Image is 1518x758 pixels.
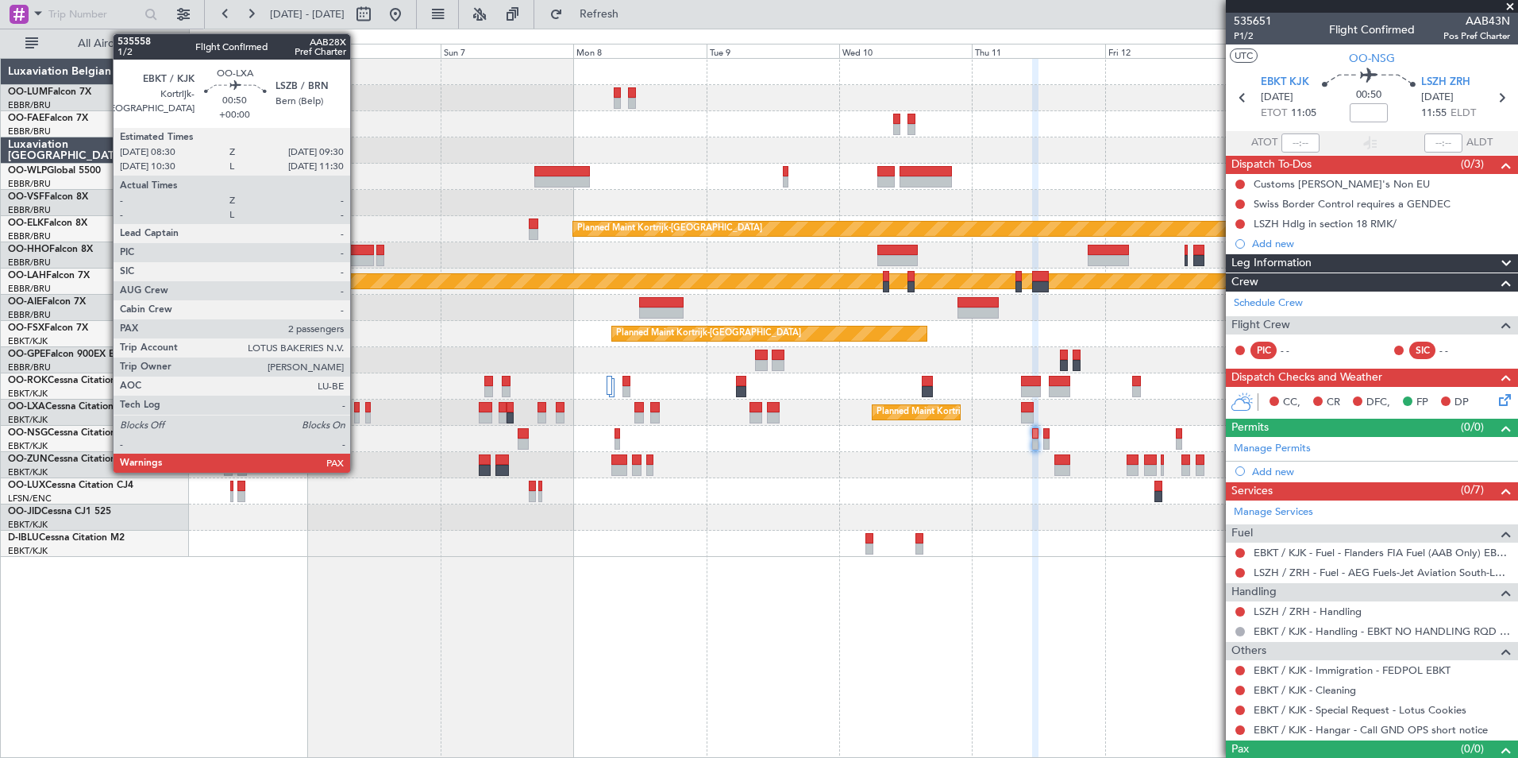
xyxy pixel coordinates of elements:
[8,335,48,347] a: EBKT/KJK
[8,323,88,333] a: OO-FSXFalcon 7X
[1231,583,1277,601] span: Handling
[1231,156,1312,174] span: Dispatch To-Dos
[1421,75,1470,91] span: LSZH ZRH
[8,192,44,202] span: OO-VSF
[270,7,345,21] span: [DATE] - [DATE]
[8,126,51,137] a: EBBR/BRU
[8,466,48,478] a: EBKT/KJK
[1254,217,1397,230] div: LSZH Hdlg in section 18 RMK/
[8,297,86,307] a: OO-AIEFalcon 7X
[1261,106,1287,122] span: ETOT
[1252,465,1510,478] div: Add new
[1254,683,1356,697] a: EBKT / KJK - Cleaning
[8,481,133,490] a: OO-LUXCessna Citation CJ4
[1231,524,1253,543] span: Fuel
[8,414,48,426] a: EBKT/KJK
[8,114,88,123] a: OO-FAEFalcon 7X
[1439,343,1475,358] div: - -
[1261,75,1309,91] span: EBKT KJK
[1356,87,1381,103] span: 00:50
[1231,273,1258,292] span: Crew
[1234,13,1272,29] span: 535651
[8,297,42,307] span: OO-AIE
[8,114,44,123] span: OO-FAE
[8,428,48,438] span: OO-NSG
[8,388,48,400] a: EBKT/KJK
[1250,342,1277,359] div: PIC
[192,32,219,45] div: [DATE]
[8,533,125,543] a: D-IBLUCessna Citation M2
[1254,197,1451,211] div: Swiss Border Control requires a GENDEC
[8,519,48,531] a: EBKT/KJK
[41,38,168,49] span: All Aircraft
[1234,29,1272,43] span: P1/2
[8,99,51,111] a: EBBR/BRU
[1230,48,1258,63] button: UTC
[8,219,44,228] span: OO-ELK
[1254,663,1451,677] a: EBKT / KJK - Immigration - FEDPOL EBKT
[8,87,48,97] span: OO-LUM
[1283,395,1300,411] span: CC,
[1327,395,1340,411] span: CR
[1231,254,1312,273] span: Leg Information
[1254,703,1466,717] a: EBKT / KJK - Special Request - Lotus Cookies
[8,493,52,505] a: LFSN/ENC
[175,44,307,58] div: Fri 5
[1254,605,1362,618] a: LSZH / ZRH - Handling
[1254,177,1430,191] div: Customs [PERSON_NAME]'s Non EU
[1234,296,1303,311] a: Schedule Crew
[1366,395,1390,411] span: DFC,
[1234,441,1311,457] a: Manage Permits
[1105,44,1238,58] div: Fri 12
[1281,133,1320,153] input: --:--
[8,283,51,295] a: EBBR/BRU
[8,350,140,359] a: OO-GPEFalcon 900EX EASy II
[8,507,41,516] span: OO-JID
[1421,106,1447,122] span: 11:55
[8,350,45,359] span: OO-GPE
[1252,237,1510,250] div: Add new
[577,217,762,241] div: Planned Maint Kortrijk-[GEOGRAPHIC_DATA]
[1251,135,1277,151] span: ATOT
[839,44,972,58] div: Wed 10
[8,166,47,176] span: OO-WLP
[1291,106,1316,122] span: 11:05
[1254,625,1510,638] a: EBKT / KJK - Handling - EBKT NO HANDLING RQD FOR CJ
[17,31,172,56] button: All Aircraft
[8,402,45,412] span: OO-LXA
[573,44,706,58] div: Mon 8
[1443,13,1510,29] span: AAB43N
[1451,106,1476,122] span: ELDT
[1416,395,1428,411] span: FP
[8,481,45,490] span: OO-LUX
[8,230,51,242] a: EBBR/BRU
[1254,723,1488,737] a: EBKT / KJK - Hangar - Call GND OPS short notice
[8,166,101,176] a: OO-WLPGlobal 5500
[8,507,111,516] a: OO-JIDCessna CJ1 525
[1409,342,1435,359] div: SIC
[1461,156,1484,172] span: (0/3)
[8,87,91,97] a: OO-LUMFalcon 7X
[8,376,136,385] a: OO-ROKCessna Citation CJ4
[8,362,51,373] a: EBBR/BRU
[1454,395,1469,411] span: DP
[8,257,51,269] a: EBBR/BRU
[1231,419,1269,437] span: Permits
[8,440,48,452] a: EBKT/KJK
[48,2,140,26] input: Trip Number
[8,545,48,557] a: EBKT/KJK
[1443,29,1510,43] span: Pos Pref Charter
[441,44,573,58] div: Sun 7
[1461,419,1484,435] span: (0/0)
[8,533,39,543] span: D-IBLU
[8,376,48,385] span: OO-ROK
[8,245,49,254] span: OO-HHO
[1254,566,1510,579] a: LSZH / ZRH - Fuel - AEG Fuels-Jet Aviation South-LSZH/ZRH
[1421,90,1454,106] span: [DATE]
[542,2,638,27] button: Refresh
[8,271,46,280] span: OO-LAH
[8,178,51,190] a: EBBR/BRU
[1281,343,1316,358] div: - -
[1254,546,1510,559] a: EBKT / KJK - Fuel - Flanders FIA Fuel (AAB Only) EBKT / KJK
[1231,316,1290,335] span: Flight Crew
